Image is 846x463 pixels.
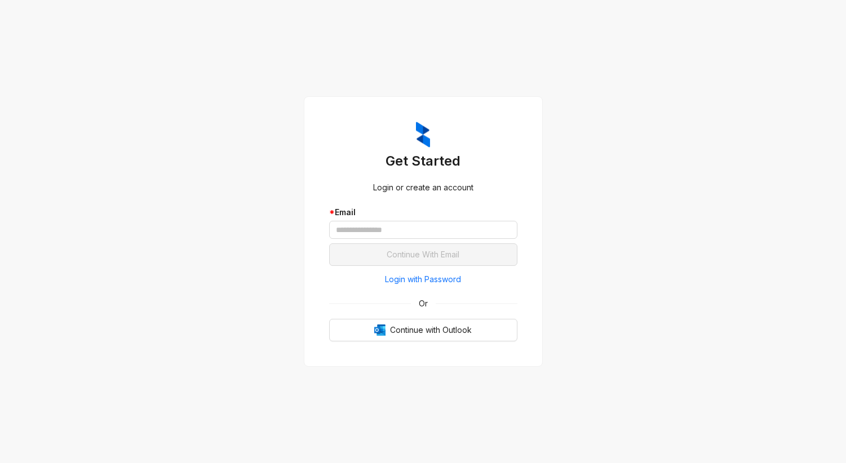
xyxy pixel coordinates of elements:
[385,273,461,286] span: Login with Password
[329,181,517,194] div: Login or create an account
[390,324,472,336] span: Continue with Outlook
[329,270,517,288] button: Login with Password
[329,243,517,266] button: Continue With Email
[329,152,517,170] h3: Get Started
[416,122,430,148] img: ZumaIcon
[374,324,386,336] img: Outlook
[329,319,517,341] button: OutlookContinue with Outlook
[411,297,436,310] span: Or
[329,206,517,219] div: Email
